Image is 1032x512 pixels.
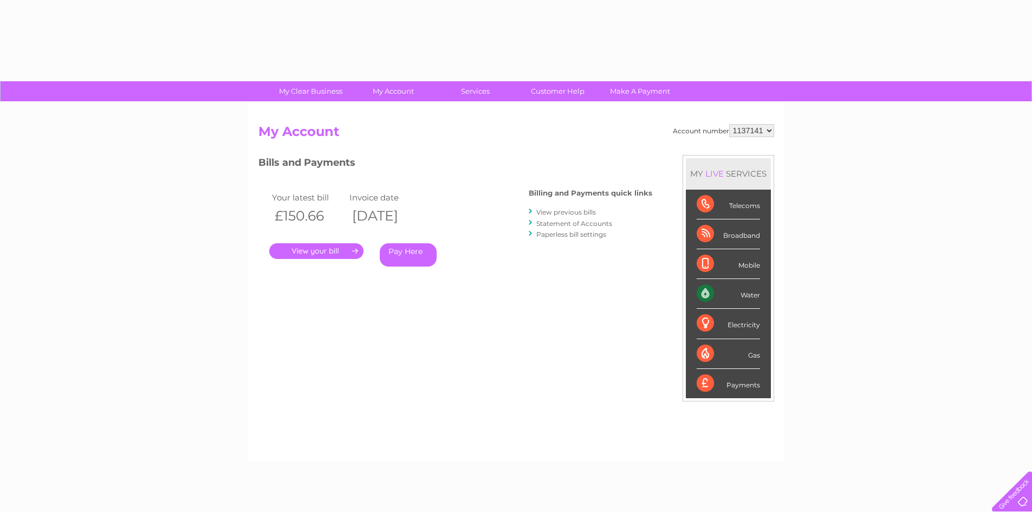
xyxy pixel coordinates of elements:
td: Invoice date [347,190,425,205]
h2: My Account [258,124,774,145]
th: [DATE] [347,205,425,227]
div: Gas [697,339,760,369]
a: . [269,243,364,259]
th: £150.66 [269,205,347,227]
h4: Billing and Payments quick links [529,189,652,197]
div: LIVE [703,168,726,179]
a: Customer Help [513,81,602,101]
div: Telecoms [697,190,760,219]
a: Make A Payment [595,81,685,101]
a: Statement of Accounts [536,219,612,228]
div: Account number [673,124,774,137]
a: Paperless bill settings [536,230,606,238]
div: Broadband [697,219,760,249]
a: Pay Here [380,243,437,267]
td: Your latest bill [269,190,347,205]
div: Electricity [697,309,760,339]
div: Water [697,279,760,309]
h3: Bills and Payments [258,155,652,174]
a: Services [431,81,520,101]
div: Payments [697,369,760,398]
div: MY SERVICES [686,158,771,189]
div: Mobile [697,249,760,279]
a: My Clear Business [266,81,355,101]
a: View previous bills [536,208,596,216]
a: My Account [348,81,438,101]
